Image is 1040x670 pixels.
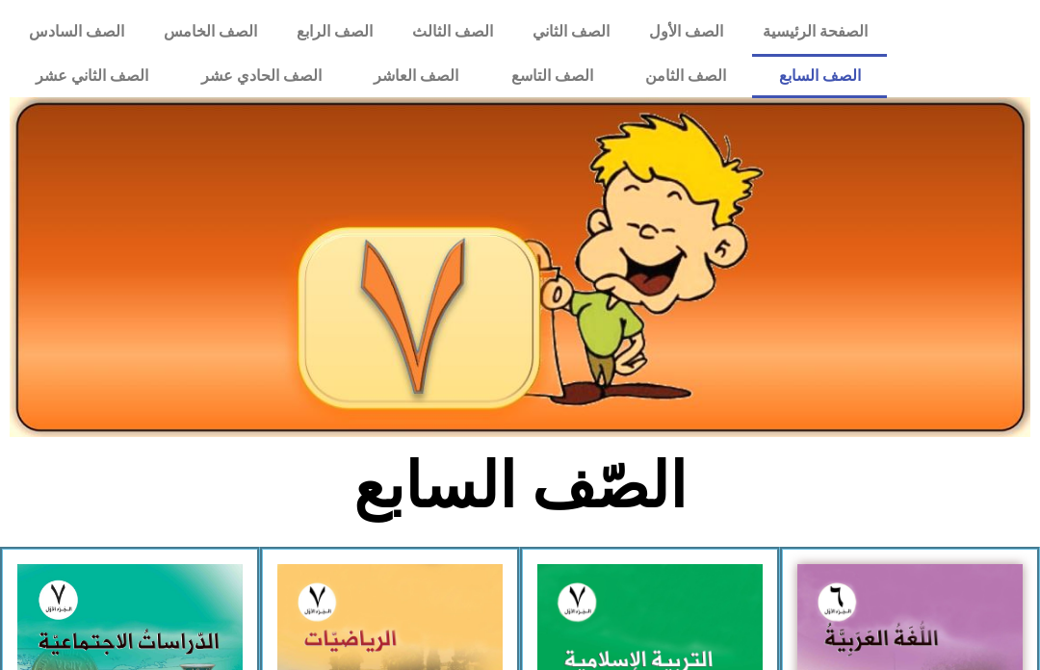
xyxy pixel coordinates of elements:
a: الصف السابع [752,54,887,98]
a: الصف الثاني عشر [10,54,175,98]
a: الصفحة الرئيسية [742,10,887,54]
h2: الصّف السابع [202,449,839,524]
a: الصف الحادي عشر [174,54,348,98]
a: الصف الرابع [277,10,393,54]
a: الصف الخامس [144,10,277,54]
a: الصف الثاني [512,10,629,54]
a: الصف التاسع [484,54,619,98]
a: الصف العاشر [348,54,485,98]
a: الصف الثامن [619,54,753,98]
a: الصف السادس [10,10,144,54]
a: الصف الأول [629,10,742,54]
a: الصف الثالث [393,10,513,54]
